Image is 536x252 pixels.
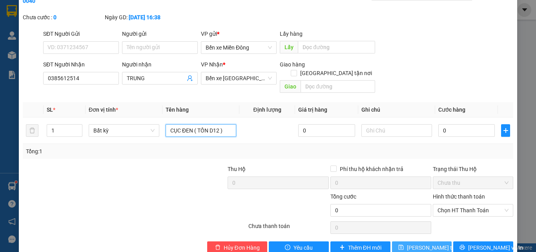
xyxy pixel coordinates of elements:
div: Chưa thanh toán [248,222,330,235]
span: Lấy hàng [280,31,303,37]
div: Trạng thái Thu Hộ [433,165,513,173]
b: [DATE] 16:38 [129,14,160,20]
span: SL [47,107,53,113]
div: Người nhận [122,60,198,69]
span: Giá trị hàng [298,107,327,113]
div: Người gửi [122,29,198,38]
span: Bến xe Quảng Ngãi [206,72,272,84]
button: delete [26,124,38,137]
input: Dọc đường [301,80,375,93]
th: Ghi chú [358,102,435,118]
span: Giao [280,80,301,93]
div: SĐT Người Gửi [43,29,119,38]
span: Tổng cước [330,193,356,200]
span: plus [501,127,510,134]
span: [PERSON_NAME] thay đổi [407,243,470,252]
span: Bất kỳ [93,125,155,136]
label: Hình thức thanh toán [433,193,485,200]
span: Cước hàng [438,107,465,113]
input: Dọc đường [298,41,375,53]
span: Bến xe Miền Đông [206,42,272,53]
span: Hủy Đơn Hàng [224,243,260,252]
div: Tổng: 1 [26,147,208,156]
b: 0 [53,14,57,20]
input: VD: Bàn, Ghế [166,124,236,137]
li: VP Bến xe [GEOGRAPHIC_DATA] [54,42,104,68]
span: save [398,245,404,251]
span: Phí thu hộ khách nhận trả [337,165,407,173]
span: user-add [187,75,193,81]
span: Lấy [280,41,298,53]
input: Ghi Chú [361,124,432,137]
li: VP Bến xe Miền Đông [4,42,54,60]
span: VP Nhận [201,61,223,68]
span: Thu Hộ [228,166,246,172]
div: Ngày GD: [105,13,185,22]
span: Yêu cầu [294,243,313,252]
span: Thêm ĐH mới [348,243,381,252]
span: [GEOGRAPHIC_DATA] tận nơi [297,69,375,77]
span: Tên hàng [166,107,189,113]
div: SĐT Người Nhận [43,60,119,69]
div: VP gửi [201,29,277,38]
li: Rạng Đông Buslines [4,4,114,33]
span: Chưa thu [438,177,509,189]
span: printer [459,245,465,251]
span: Định lượng [253,107,281,113]
button: plus [501,124,510,137]
span: delete [215,245,221,251]
span: Đơn vị tính [89,107,118,113]
div: Chưa cước : [23,13,103,22]
span: Giao hàng [280,61,305,68]
span: Chọn HT Thanh Toán [438,204,509,216]
span: plus [339,245,345,251]
span: exclamation-circle [285,245,290,251]
span: [PERSON_NAME] và In [468,243,523,252]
